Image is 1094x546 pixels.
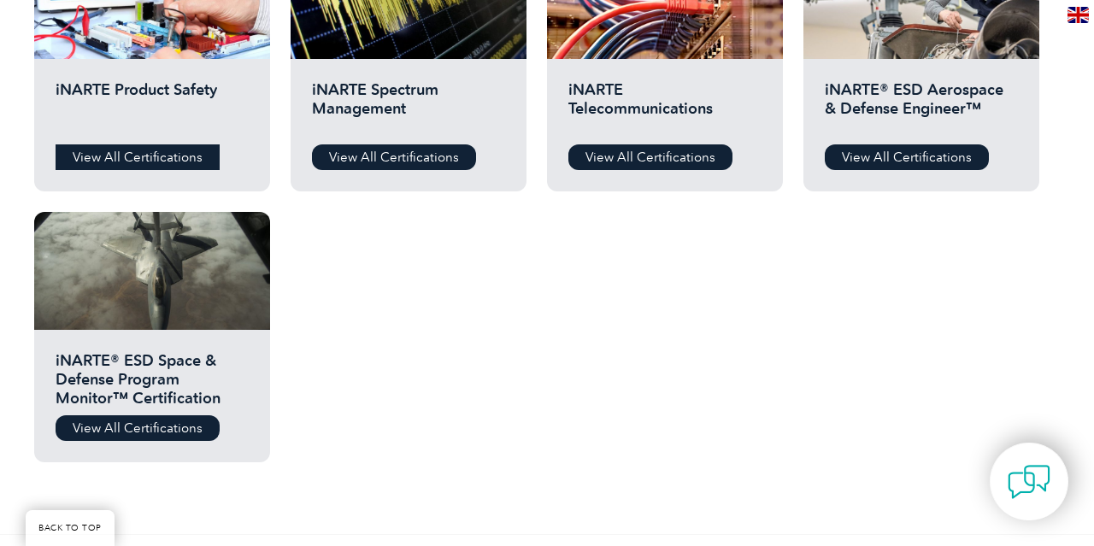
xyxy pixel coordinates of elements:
[568,144,732,170] a: View All Certifications
[312,80,505,132] h2: iNARTE Spectrum Management
[1008,461,1050,503] img: contact-chat.png
[26,510,115,546] a: BACK TO TOP
[56,80,249,132] h2: iNARTE Product Safety
[568,80,762,132] h2: iNARTE Telecommunications
[312,144,476,170] a: View All Certifications
[1068,7,1089,23] img: en
[56,415,220,441] a: View All Certifications
[56,351,249,402] h2: iNARTE® ESD Space & Defense Program Monitor™ Certification
[56,144,220,170] a: View All Certifications
[825,144,989,170] a: View All Certifications
[825,80,1018,132] h2: iNARTE® ESD Aerospace & Defense Engineer™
